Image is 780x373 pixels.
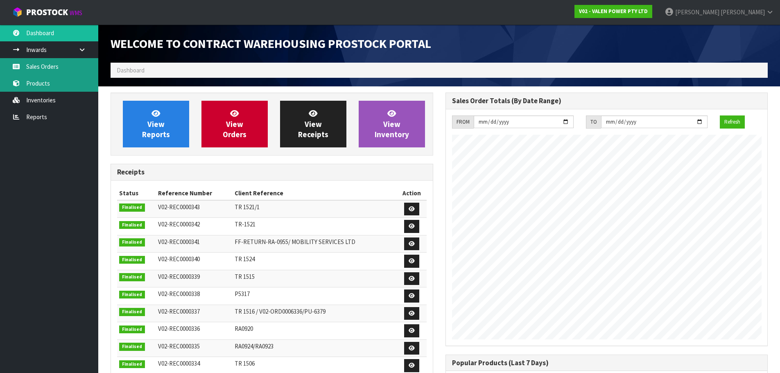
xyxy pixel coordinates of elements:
[117,168,427,176] h3: Receipts
[158,290,200,298] span: V02-REC0000338
[158,359,200,367] span: V02-REC0000334
[235,220,255,228] span: TR-1521
[158,273,200,280] span: V02-REC0000339
[235,325,253,332] span: RA0920
[156,187,233,200] th: Reference Number
[119,308,145,316] span: Finalised
[201,101,268,147] a: ViewOrders
[119,256,145,264] span: Finalised
[235,273,255,280] span: TR 1515
[397,187,426,200] th: Action
[142,109,170,139] span: View Reports
[158,220,200,228] span: V02-REC0000342
[117,187,156,200] th: Status
[12,7,23,17] img: cube-alt.png
[158,325,200,332] span: V02-REC0000336
[452,115,474,129] div: FROM
[119,291,145,299] span: Finalised
[235,238,355,246] span: FF-RETURN-RA-0955/ MOBILITY SERVICES LTD
[359,101,425,147] a: ViewInventory
[235,342,274,350] span: RA0924/RA0923
[235,359,255,367] span: TR 1506
[235,203,260,211] span: TR 1521/1
[298,109,328,139] span: View Receipts
[721,8,765,16] span: [PERSON_NAME]
[375,109,409,139] span: View Inventory
[119,203,145,212] span: Finalised
[117,66,145,74] span: Dashboard
[720,115,745,129] button: Refresh
[119,343,145,351] span: Finalised
[223,109,246,139] span: View Orders
[158,307,200,315] span: V02-REC0000337
[70,9,82,17] small: WMS
[123,101,189,147] a: ViewReports
[158,203,200,211] span: V02-REC0000343
[235,307,326,315] span: TR 1516 / V02-ORD0006336/PU-6379
[119,221,145,229] span: Finalised
[158,342,200,350] span: V02-REC0000335
[26,7,68,18] span: ProStock
[586,115,601,129] div: TO
[119,326,145,334] span: Finalised
[280,101,346,147] a: ViewReceipts
[119,273,145,281] span: Finalised
[235,290,250,298] span: P5317
[579,8,648,15] strong: V02 - VALEN POWER PTY LTD
[158,238,200,246] span: V02-REC0000341
[158,255,200,263] span: V02-REC0000340
[233,187,397,200] th: Client Reference
[235,255,255,263] span: TR 1524
[119,238,145,246] span: Finalised
[452,97,762,105] h3: Sales Order Totals (By Date Range)
[452,359,762,367] h3: Popular Products (Last 7 Days)
[675,8,719,16] span: [PERSON_NAME]
[119,360,145,368] span: Finalised
[111,36,431,51] span: Welcome to Contract Warehousing ProStock Portal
